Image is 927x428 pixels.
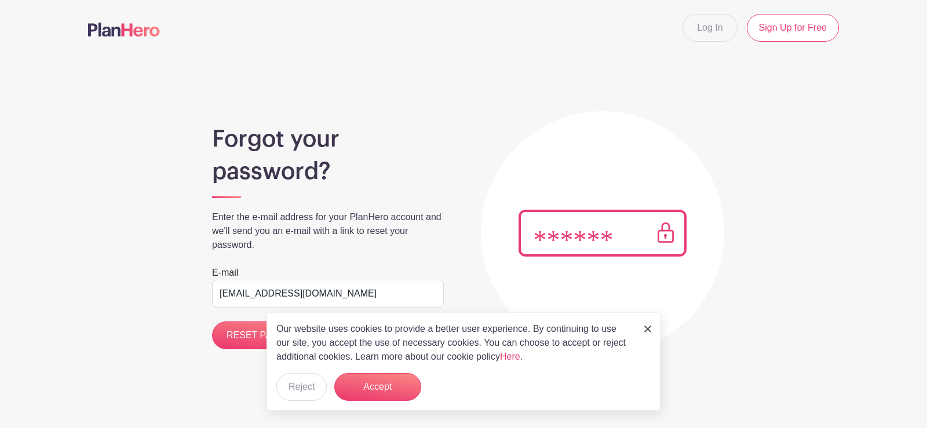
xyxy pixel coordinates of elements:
[212,210,444,252] p: Enter the e-mail address for your PlanHero account and we'll send you an e-mail with a link to re...
[276,322,632,364] p: Our website uses cookies to provide a better user experience. By continuing to use our site, you ...
[276,373,327,401] button: Reject
[500,352,520,361] a: Here
[212,321,328,349] input: RESET PASSWORD
[212,280,444,308] input: e.g. julie@eventco.com
[644,325,651,332] img: close_button-5f87c8562297e5c2d7936805f587ecaba9071eb48480494691a3f1689db116b3.svg
[519,210,687,257] img: Pass
[747,14,839,42] a: Sign Up for Free
[212,266,238,280] label: E-mail
[212,158,444,185] h1: password?
[683,14,737,42] a: Log In
[334,373,421,401] button: Accept
[88,23,160,36] img: logo-507f7623f17ff9eddc593b1ce0a138ce2505c220e1c5a4e2b4648c50719b7d32.svg
[212,125,444,153] h1: Forgot your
